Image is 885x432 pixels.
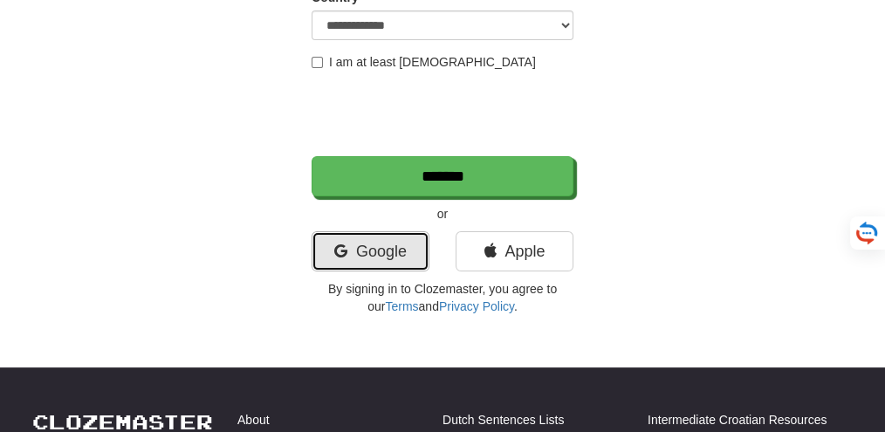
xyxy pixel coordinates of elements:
label: I am at least [DEMOGRAPHIC_DATA] [312,53,536,71]
a: Google [312,231,429,271]
p: By signing in to Clozemaster, you agree to our and . [312,280,573,315]
a: Intermediate Croatian Resources [648,411,827,429]
a: Dutch Sentences Lists [442,411,564,429]
p: or [312,205,573,223]
a: Apple [456,231,573,271]
a: About [237,411,270,429]
input: I am at least [DEMOGRAPHIC_DATA] [312,57,323,68]
a: Terms [385,299,418,313]
a: Privacy Policy [439,299,514,313]
iframe: reCAPTCHA [312,79,577,147]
